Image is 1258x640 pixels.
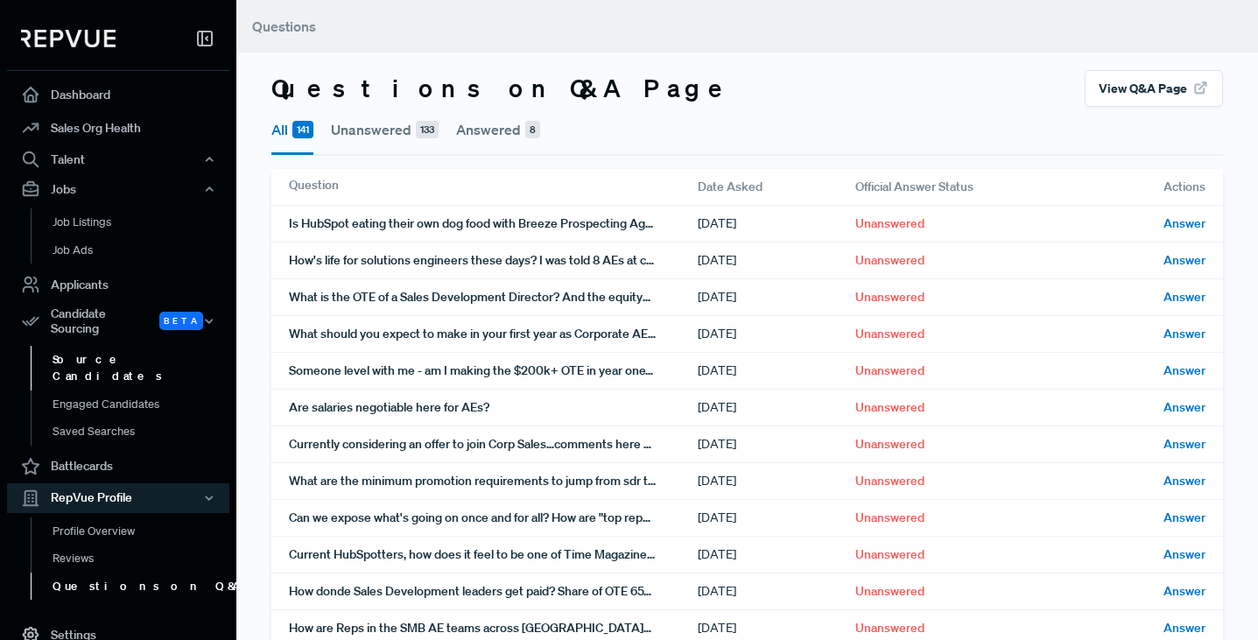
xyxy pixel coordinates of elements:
[1163,288,1205,306] span: Answer
[698,316,855,352] div: [DATE]
[31,346,253,390] a: Source Candidates
[1163,582,1205,601] span: Answer
[1163,398,1205,417] span: Answer
[855,545,924,564] span: Unanswered
[855,215,924,233] span: Unanswered
[289,279,698,315] div: What is the OTE of a Sales Development Director? And the equity? Thanks!
[698,573,855,609] div: [DATE]
[456,107,540,152] button: Answered
[855,288,924,306] span: Unanswered
[1085,70,1223,107] button: View Q&A Page
[1163,472,1205,490] span: Answer
[855,435,924,454] span: Unanswered
[416,121,439,138] span: 133
[159,312,203,330] span: Beta
[698,463,855,499] div: [DATE]
[855,251,924,270] span: Unanswered
[271,74,734,103] h3: Questions on Q&A Page
[1163,545,1205,564] span: Answer
[331,107,439,152] button: Unanswered
[289,463,698,499] div: What are the minimum promotion requirements to jump from sdr to AE internally? And what about for...
[7,301,229,341] div: Candidate Sourcing
[1085,78,1223,95] a: View Q&A Page
[31,208,253,236] a: Job Listings
[31,545,253,573] a: Reviews
[7,174,229,204] button: Jobs
[289,426,698,462] div: Currently considering an offer to join Corp Sales…comments here are concerning. 2 part question: ...
[855,398,924,417] span: Unanswered
[7,450,229,483] a: Battlecards
[31,236,253,264] a: Job Ads
[525,121,540,138] span: 8
[289,206,698,242] div: Is HubSpot eating their own dog food with Breeze Prospecting Agent? Is that administered by SDRs,...
[289,390,698,425] div: Are salaries negotiable here for AEs?
[7,483,229,513] button: RepVue Profile
[271,107,313,155] button: All
[855,582,924,601] span: Unanswered
[1163,215,1205,233] span: Answer
[289,316,698,352] div: What should you expect to make in your first year as Corporate AE? The listed ranges have you thi...
[698,390,855,425] div: [DATE]
[698,426,855,462] div: [DATE]
[698,206,855,242] div: [DATE]
[698,279,855,315] div: [DATE]
[292,121,313,138] span: 141
[7,144,229,174] button: Talent
[698,169,855,205] div: Date Asked
[698,243,855,278] div: [DATE]
[1163,435,1205,454] span: Answer
[289,243,698,278] div: How's life for solutions engineers these days? I was told 8 AEs at corporate level how does that ...
[31,517,253,545] a: Profile Overview
[7,78,229,111] a: Dashboard
[289,500,698,536] div: Can we expose what's going on once and for all? How are "top reps" finding deals left & right (of...
[855,325,924,343] span: Unanswered
[855,362,924,380] span: Unanswered
[855,509,924,527] span: Unanswered
[31,573,253,601] a: Questions on Q&A
[289,169,698,205] div: Question
[1065,169,1205,205] div: Actions
[31,390,253,418] a: Engaged Candidates
[252,18,316,35] span: Questions
[855,472,924,490] span: Unanswered
[1163,325,1205,343] span: Answer
[855,169,1065,205] div: Official Answer Status
[7,268,229,301] a: Applicants
[31,418,253,446] a: Saved Searches
[698,353,855,389] div: [DATE]
[1163,619,1205,637] span: Answer
[1163,362,1205,380] span: Answer
[289,537,698,573] div: Current HubSpotters, how does it feel to be one of Time Magazine's 2025 best mid-sized businesses...
[289,353,698,389] div: Someone level with me - am I making the $200k+ OTE in year one? Or what is a more realistic number?
[1163,251,1205,270] span: Answer
[289,573,698,609] div: How donde Sales Development leaders get paid? Share of OTE 65/35 or 70/30? Commissions are based ...
[855,619,924,637] span: Unanswered
[1163,509,1205,527] span: Answer
[698,500,855,536] div: [DATE]
[7,301,229,341] button: Candidate Sourcing Beta
[21,30,116,47] img: RepVue
[7,111,229,144] a: Sales Org Health
[698,537,855,573] div: [DATE]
